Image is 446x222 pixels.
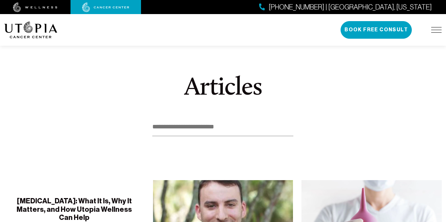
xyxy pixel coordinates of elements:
[13,197,136,222] h5: [MEDICAL_DATA]: What It Is, Why It Matters, and How Utopia Wellness Can Help
[82,2,129,12] img: cancer center
[259,2,432,12] a: [PHONE_NUMBER] | [GEOGRAPHIC_DATA], [US_STATE]
[431,27,442,33] img: icon-hamburger
[269,2,432,12] span: [PHONE_NUMBER] | [GEOGRAPHIC_DATA], [US_STATE]
[341,21,412,39] button: Book Free Consult
[4,21,57,38] img: logo
[134,76,312,101] h1: Articles
[13,2,57,12] img: wellness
